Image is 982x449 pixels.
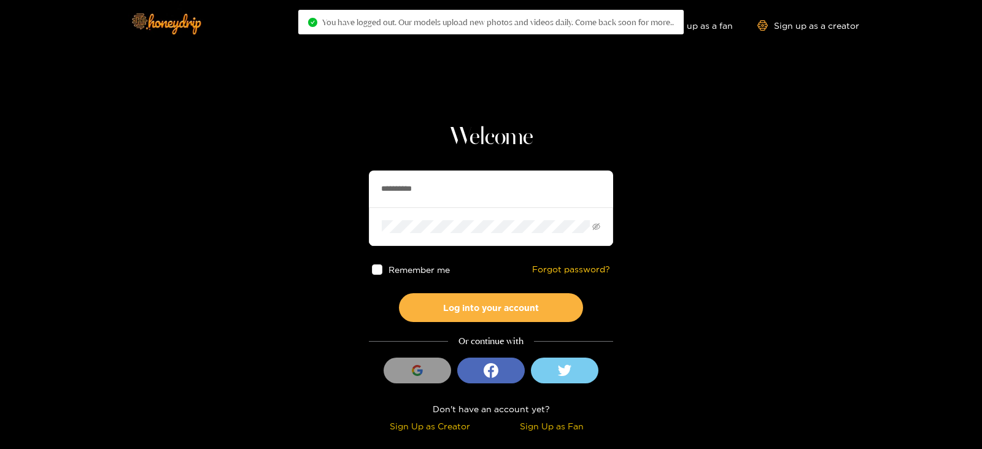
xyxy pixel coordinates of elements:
[322,17,674,27] span: You have logged out. Our models upload new photos and videos daily. Come back soon for more..
[532,264,610,275] a: Forgot password?
[369,123,613,152] h1: Welcome
[389,265,450,274] span: Remember me
[369,402,613,416] div: Don't have an account yet?
[369,334,613,348] div: Or continue with
[649,20,733,31] a: Sign up as a fan
[372,419,488,433] div: Sign Up as Creator
[399,293,583,322] button: Log into your account
[592,223,600,231] span: eye-invisible
[308,18,317,27] span: check-circle
[757,20,859,31] a: Sign up as a creator
[494,419,610,433] div: Sign Up as Fan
